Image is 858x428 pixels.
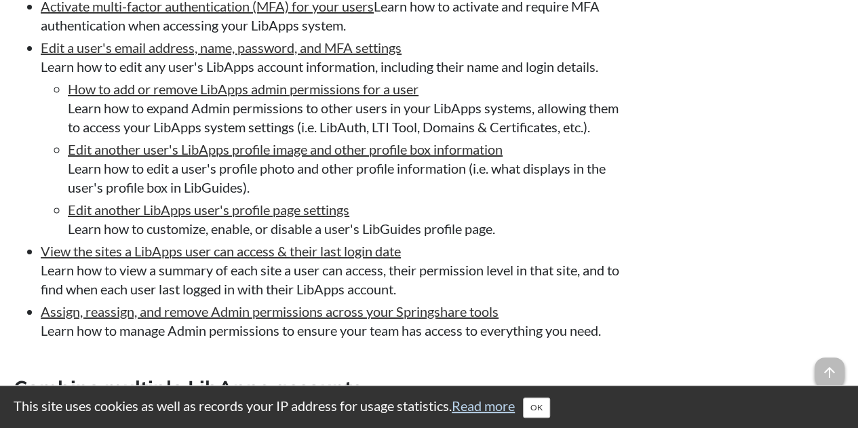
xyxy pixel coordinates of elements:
[815,357,844,387] span: arrow_upward
[523,397,550,418] button: Close
[41,241,627,298] li: Learn how to view a summary of each site a user can access, their permission level in that site, ...
[68,141,503,157] a: Edit another user's LibApps profile image and other profile box information
[41,243,401,259] a: View the sites a LibApps user can access & their last login date
[68,79,627,136] li: Learn how to expand Admin permissions to other users in your LibApps systems, allowing them to ac...
[68,81,418,97] a: How to add or remove LibApps admin permissions for a user
[41,39,402,56] a: Edit a user's email address, name, password, and MFA settings
[41,303,499,319] a: Assign, reassign, and remove Admin permissions across your Springshare tools
[41,302,627,340] li: Learn how to manage Admin permissions to ensure your team has access to everything you need.
[452,397,515,414] a: Read more
[68,200,627,238] li: Learn how to customize, enable, or disable a user's LibGuides profile page.
[14,374,627,404] h3: Combine multiple LibApps accounts
[815,359,844,375] a: arrow_upward
[41,38,627,238] li: Learn how to edit any user's LibApps account information, including their name and login details.
[68,140,627,197] li: Learn how to edit a user's profile photo and other profile information (i.e. what displays in the...
[68,201,349,218] a: Edit another LibApps user's profile page settings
